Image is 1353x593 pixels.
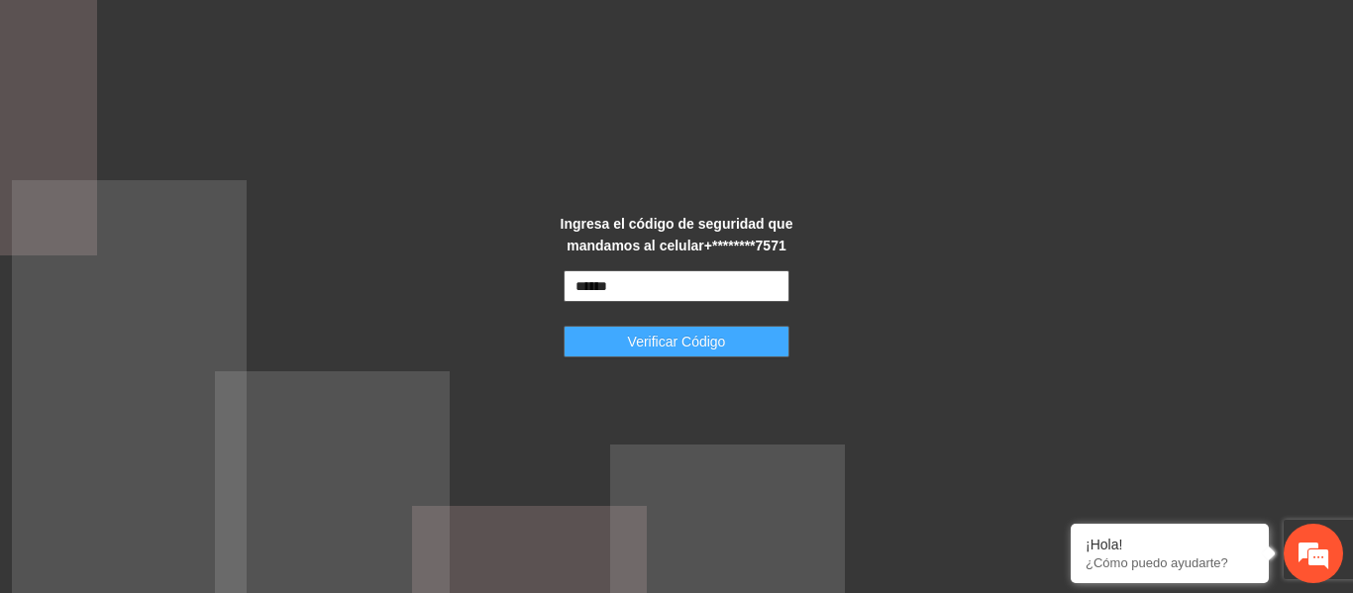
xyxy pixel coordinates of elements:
[1086,555,1254,570] p: ¿Cómo puedo ayudarte?
[325,10,372,57] div: Minimizar ventana de chat en vivo
[103,101,333,127] div: Chatee con nosotros ahora
[1086,537,1254,552] div: ¡Hola!
[561,216,793,253] strong: Ingresa el código de seguridad que mandamos al celular +********7571
[115,188,273,388] span: Estamos en línea.
[564,326,789,357] button: Verificar Código
[628,331,726,352] span: Verificar Código
[10,388,377,457] textarea: Escriba su mensaje y pulse “Intro”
